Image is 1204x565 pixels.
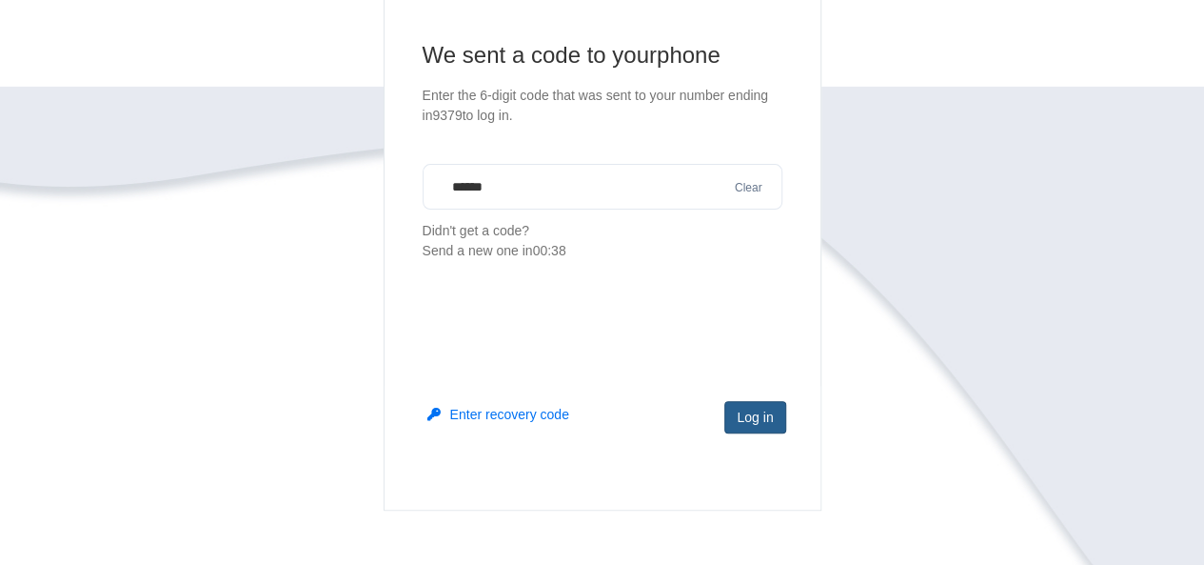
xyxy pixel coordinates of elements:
[423,241,782,261] div: Send a new one in 00:38
[729,179,768,197] button: Clear
[423,221,782,261] p: Didn't get a code?
[427,405,569,424] button: Enter recovery code
[724,401,785,434] button: Log in
[423,86,782,126] p: Enter the 6-digit code that was sent to your number ending in 9379 to log in.
[423,40,782,71] h1: We sent a code to your phone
